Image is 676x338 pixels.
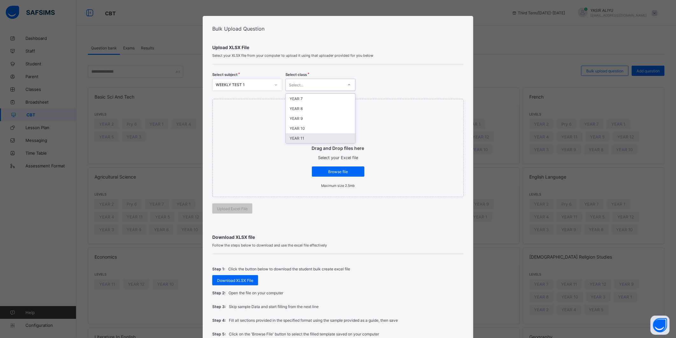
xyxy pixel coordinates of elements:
[285,72,307,77] span: Select class
[212,290,225,295] span: Step 2:
[651,316,670,335] button: Open asap
[286,133,355,143] div: YEAR 11
[312,145,364,151] p: Drag and Drop files here
[212,332,226,336] span: Step 5:
[217,206,248,211] span: Upload Excel File
[212,318,226,323] span: Step 4:
[212,267,225,271] span: Step 1:
[289,79,303,91] div: Select...
[286,123,355,133] div: YEAR 10
[212,304,226,309] span: Step 3:
[212,53,464,58] span: Select your XLSX file from your computer to upload it using that uploader provided for you below
[229,318,398,323] p: Fill all sections provided in the specified format using the sample provided as a guide, then save
[286,104,355,114] div: YEAR 8
[229,290,283,295] p: Open the file on your computer
[212,72,237,77] span: Select subject
[286,114,355,123] div: YEAR 9
[212,45,464,50] span: Upload XLSX File
[212,26,264,32] span: Bulk Upload Question
[228,267,350,271] p: Click the button below to download the student bulk create excel file
[216,83,271,87] div: WEEKLY TEST 1
[229,332,379,336] p: Click on the 'Browse File' button to select the filled template saved on your computer
[318,155,358,160] span: Select your Excel file
[229,304,319,309] p: Skip sample Data and start filling from the next line
[212,243,464,247] span: Follow the steps below to download and use the excel file effectively
[212,234,464,240] span: Download XLSX file
[321,184,355,188] small: Maximum size 2.5mb
[286,94,355,104] div: YEAR 7
[217,278,253,283] span: Download XLSX File
[317,169,360,174] span: Browse file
